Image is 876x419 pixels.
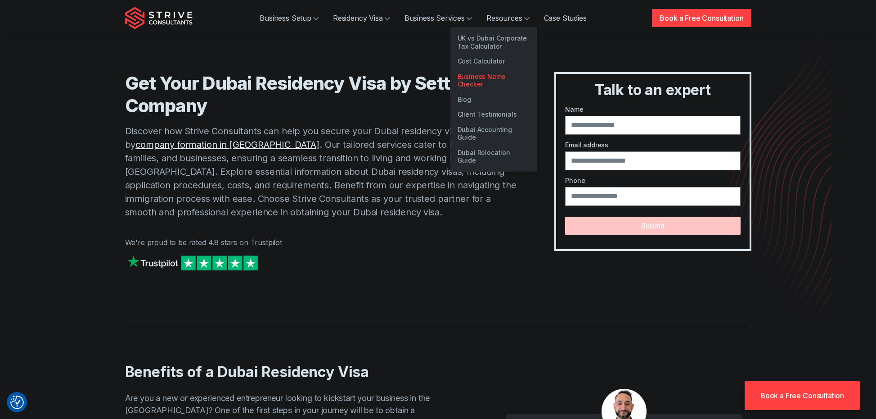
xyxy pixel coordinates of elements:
[125,124,519,219] p: Discover how Strive Consultants can help you secure your Dubai residency visa effortlessly by . O...
[397,9,479,27] a: Business Services
[252,9,326,27] a: Business Setup
[560,81,746,99] h3: Talk to an expert
[450,122,537,145] a: Dubai Accounting Guide
[326,9,397,27] a: Residency Visa
[537,9,594,27] a: Case Studies
[450,92,537,107] a: Blog
[450,107,537,122] a: Client Testimonials
[125,72,519,117] h1: Get Your Dubai Residency Visa by Setting Up a Company
[125,253,260,273] img: Strive on Trustpilot
[450,54,537,69] a: Cost Calculator
[479,9,537,27] a: Resources
[125,237,519,248] p: We're proud to be rated 4.8 stars on Trustpilot
[565,105,740,114] label: Name
[10,396,24,409] img: Revisit consent button
[10,396,24,409] button: Consent Preferences
[565,176,740,185] label: Phone
[450,31,537,54] a: UK vs Dubai Corporate Tax Calculator
[125,7,193,29] img: Strive Consultants
[565,140,740,150] label: Email address
[450,69,537,92] a: Business Name Checker
[125,363,457,381] h2: Benefits of a Dubai Residency Visa
[745,381,860,410] a: Book a Free Consultation
[450,145,537,168] a: Dubai Relocation Guide
[652,9,751,27] a: Book a Free Consultation
[565,217,740,235] button: Submit
[135,139,319,150] a: company formation in [GEOGRAPHIC_DATA]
